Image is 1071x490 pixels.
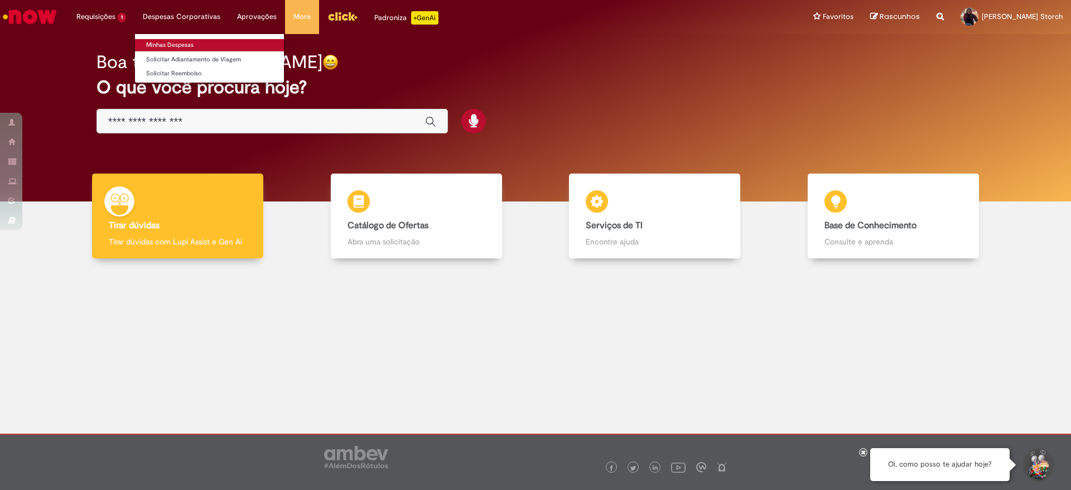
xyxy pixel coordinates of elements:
[76,11,115,22] span: Requisições
[696,462,706,472] img: logo_footer_workplace.png
[97,78,975,97] h2: O que você procura hoje?
[824,220,916,231] b: Base de Conhecimento
[237,11,277,22] span: Aprovações
[535,174,774,259] a: Serviços de TI Encontre ajuda
[327,8,358,25] img: click_logo_yellow_360x200.png
[374,11,438,25] div: Padroniza
[630,465,636,471] img: logo_footer_twitter.png
[97,52,322,72] h2: Boa tarde, [PERSON_NAME]
[59,174,297,259] a: Tirar dúvidas Tirar dúvidas com Lupi Assist e Gen Ai
[671,460,686,474] img: logo_footer_youtube.png
[293,11,311,22] span: More
[348,220,428,231] b: Catálogo de Ofertas
[348,236,485,247] p: Abra uma solicitação
[324,446,388,468] img: logo_footer_ambev_rotulo_gray.png
[717,462,727,472] img: logo_footer_naosei.png
[1,6,59,28] img: ServiceNow
[982,12,1063,21] span: [PERSON_NAME] Storch
[135,54,284,66] a: Solicitar Adiantamento de Viagem
[143,11,220,22] span: Despesas Corporativas
[109,236,247,247] p: Tirar dúvidas com Lupi Assist e Gen Ai
[774,174,1013,259] a: Base de Conhecimento Consulte e aprenda
[411,11,438,25] p: +GenAi
[118,13,126,22] span: 1
[609,465,614,471] img: logo_footer_facebook.png
[586,236,723,247] p: Encontre ajuda
[135,39,284,51] a: Minhas Despesas
[322,54,339,70] img: happy-face.png
[870,448,1010,481] div: Oi, como posso te ajudar hoje?
[653,465,658,472] img: logo_footer_linkedin.png
[297,174,536,259] a: Catálogo de Ofertas Abra uma solicitação
[134,33,284,83] ul: Despesas Corporativas
[1021,448,1054,482] button: Iniciar Conversa de Suporte
[880,11,920,22] span: Rascunhos
[109,220,160,231] b: Tirar dúvidas
[824,236,962,247] p: Consulte e aprenda
[135,68,284,80] a: Solicitar Reembolso
[823,11,853,22] span: Favoritos
[586,220,643,231] b: Serviços de TI
[870,12,920,22] a: Rascunhos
